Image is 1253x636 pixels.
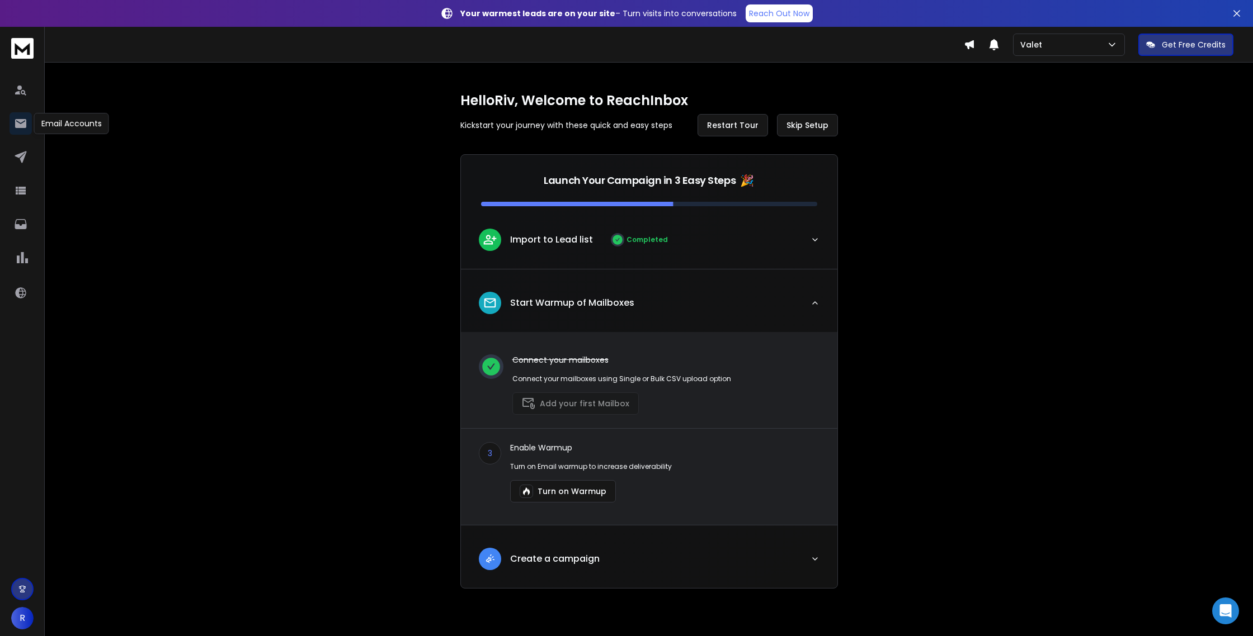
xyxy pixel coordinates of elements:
[34,113,109,134] div: Email Accounts
[460,120,672,131] p: Kickstart your journey with these quick and easy steps
[510,442,672,453] p: Enable Warmup
[461,332,837,525] div: leadStart Warmup of Mailboxes
[1162,39,1226,50] p: Get Free Credits
[483,296,497,310] img: lead
[11,607,34,629] button: R
[749,8,809,19] p: Reach Out Now
[461,220,837,269] button: leadImport to Lead listCompleted
[777,114,838,136] button: Skip Setup
[510,480,616,502] button: Turn on Warmup
[626,235,668,244] p: Completed
[461,539,837,588] button: leadCreate a campaign
[1020,39,1047,50] p: Valet
[510,233,593,246] p: Import to Lead list
[512,374,731,383] p: Connect your mailboxes using Single or Bulk CSV upload option
[746,4,813,22] a: Reach Out Now
[461,283,837,332] button: leadStart Warmup of Mailboxes
[483,552,497,566] img: lead
[510,552,600,566] p: Create a campaign
[460,8,737,19] p: – Turn visits into conversations
[1212,597,1239,624] div: Open Intercom Messenger
[512,354,731,366] p: Connect your mailboxes
[11,38,34,59] img: logo
[1138,34,1233,56] button: Get Free Credits
[483,232,497,246] img: lead
[460,8,615,19] strong: Your warmest leads are on your site
[544,173,736,188] p: Launch Your Campaign in 3 Easy Steps
[786,120,828,131] span: Skip Setup
[510,462,672,471] p: Turn on Email warmup to increase deliverability
[698,114,768,136] button: Restart Tour
[460,92,838,110] h1: Hello Riv , Welcome to ReachInbox
[740,173,754,188] span: 🎉
[479,442,501,464] div: 3
[510,296,634,310] p: Start Warmup of Mailboxes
